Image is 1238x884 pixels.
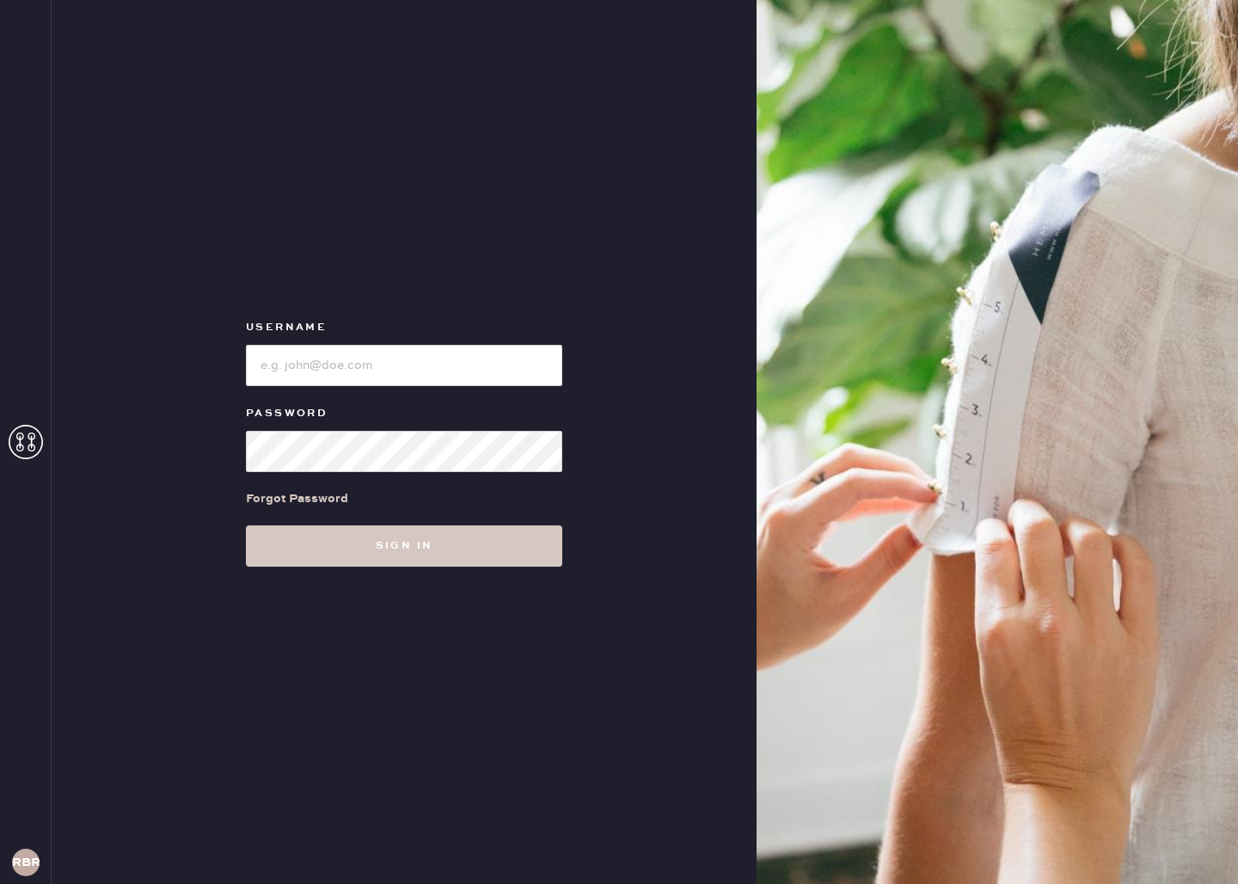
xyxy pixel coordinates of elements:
[246,525,562,567] button: Sign in
[246,489,348,508] div: Forgot Password
[246,403,562,424] label: Password
[246,345,562,386] input: e.g. john@doe.com
[246,317,562,338] label: Username
[12,856,40,869] h3: RBRA
[246,472,348,525] a: Forgot Password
